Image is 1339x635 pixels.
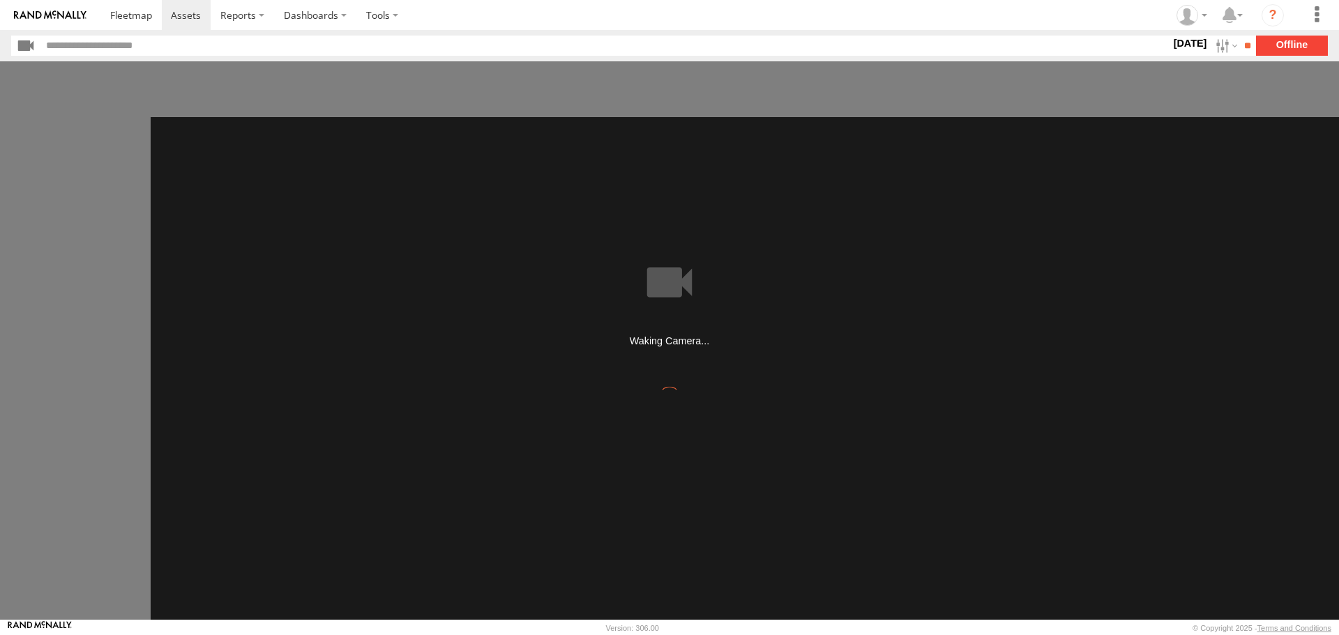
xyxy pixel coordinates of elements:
[1170,36,1209,51] label: [DATE]
[8,621,72,635] a: Visit our Website
[1172,5,1212,26] div: Randy Yohe
[1210,36,1240,56] label: Search Filter Options
[1262,4,1284,26] i: ?
[14,10,86,20] img: rand-logo.svg
[1193,624,1331,632] div: © Copyright 2025 -
[606,624,659,632] div: Version: 306.00
[1257,624,1331,632] a: Terms and Conditions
